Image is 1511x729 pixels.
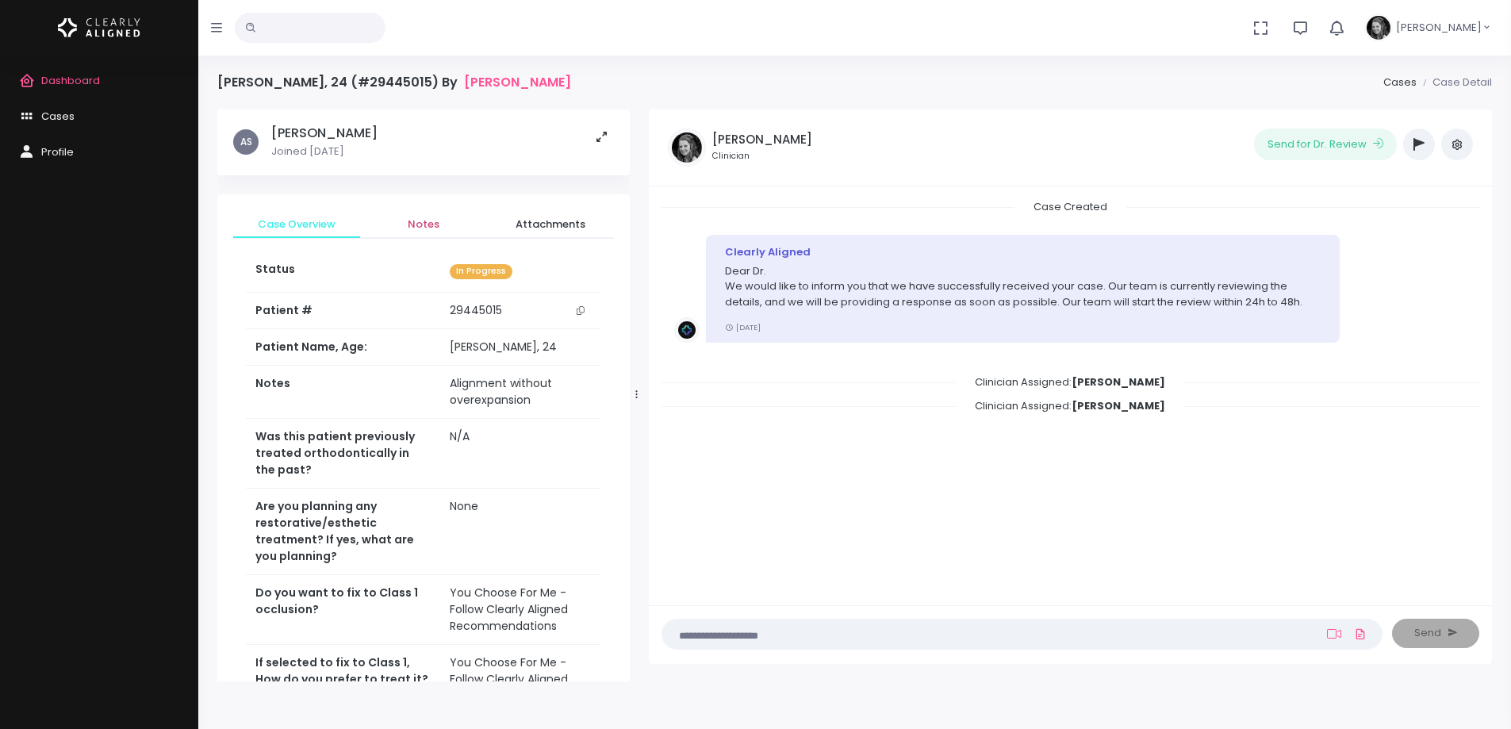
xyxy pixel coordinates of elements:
p: Joined [DATE] [271,144,378,159]
th: Patient # [246,292,440,329]
h4: [PERSON_NAME], 24 (#29445015) By [217,75,571,90]
div: scrollable content [662,199,1479,589]
td: None [440,489,601,575]
div: scrollable content [217,109,630,681]
span: Attachments [500,217,601,232]
td: You Choose For Me - Follow Clearly Aligned Recommendations [440,645,601,715]
span: Profile [41,144,74,159]
span: Notes [373,217,474,232]
span: Clinician Assigned: [956,393,1184,418]
td: Alignment without overexpansion [440,366,601,419]
th: Are you planning any restorative/esthetic treatment? If yes, what are you planning? [246,489,440,575]
span: In Progress [450,264,512,279]
th: Do you want to fix to Class 1 occlusion? [246,575,440,645]
a: Cases [1383,75,1417,90]
span: Cases [41,109,75,124]
h5: [PERSON_NAME] [271,125,378,141]
img: Header Avatar [1364,13,1393,42]
small: [DATE] [725,322,761,332]
th: If selected to fix to Class 1, How do you prefer to treat it? [246,645,440,715]
td: [PERSON_NAME], 24 [440,329,601,366]
th: Notes [246,366,440,419]
li: Case Detail [1417,75,1492,90]
small: Clinician [712,150,812,163]
span: [PERSON_NAME] [1396,20,1482,36]
td: You Choose For Me - Follow Clearly Aligned Recommendations [440,575,601,645]
a: [PERSON_NAME] [464,75,571,90]
span: Clinician Assigned: [956,370,1184,394]
b: [PERSON_NAME] [1072,398,1165,413]
h5: [PERSON_NAME] [712,132,812,147]
th: Patient Name, Age: [246,329,440,366]
img: Logo Horizontal [58,11,140,44]
b: [PERSON_NAME] [1072,374,1165,389]
span: Case Overview [246,217,347,232]
span: Dashboard [41,73,100,88]
td: N/A [440,419,601,489]
span: Case Created [1014,194,1126,219]
div: Clearly Aligned [725,244,1321,260]
th: Was this patient previously treated orthodontically in the past? [246,419,440,489]
a: Add Files [1351,620,1370,648]
th: Status [246,251,440,292]
a: Add Loom Video [1324,627,1344,640]
span: AS [233,129,259,155]
button: Send for Dr. Review [1254,129,1397,160]
td: 29445015 [440,293,601,329]
p: Dear Dr. We would like to inform you that we have successfully received your case. Our team is cu... [725,263,1321,310]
